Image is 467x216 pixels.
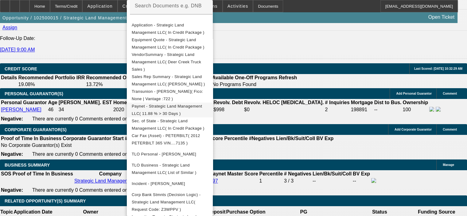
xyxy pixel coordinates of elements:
span: Sec. of State - Strategic Land Management LLC( In Credit Package ) [132,119,204,131]
button: Sec. of State - Strategic Land Management LLC( In Credit Package ) [127,117,213,132]
span: Corp Bank Stmnts (Decision Logic) - Strategic Land Management LLC( Request Code: Z3WPPV ) [132,192,200,212]
button: TLO Business - Strategic Land Management LLC( List of Similar ) [127,162,213,176]
button: Application - Strategic Land Management LLC( In Credit Package ) [127,22,213,36]
span: TLO Personal - [PERSON_NAME] [132,152,196,156]
button: Equipment Quote - Strategic Land Management LLC( In Credit Package ) [127,36,213,51]
button: Paynet - Strategic Land Management LLC( 11.88 % > 30 Days ) [127,103,213,117]
span: TLO Business - Strategic Land Management LLC( List of Similar ) [132,163,197,175]
span: Transunion - [PERSON_NAME]( Fico: None | Vantage :722 ) [132,89,203,101]
button: Transunion - Culpepper, John( Fico: None | Vantage :722 ) [127,88,213,103]
span: Application - Strategic Land Management LLC( In Credit Package ) [132,23,204,35]
button: VendorSummary - Strategic Land Management LLC( Deer Creek Truck Sales ) [127,51,213,73]
span: Equipment Quote - Strategic Land Management LLC( In Credit Package ) [132,37,204,49]
button: TLO Personal - Culpepper, John [127,147,213,162]
button: Car Fax (Asset) - PETERBILT( 2012 PETERBILT 365 VIN....7135 ) [127,132,213,147]
button: Incident - Culpepper, John [127,176,213,191]
button: Corp Bank Stmnts (Decision Logic) - Strategic Land Management LLC( Request Code: Z3WPPV ) [127,191,213,213]
span: Paynet - Strategic Land Management LLC( 11.88 % > 30 Days ) [132,104,202,116]
span: Sales Rep Summary - Strategic Land Management LLC( [PERSON_NAME] ) [132,74,205,86]
span: Car Fax (Asset) - PETERBILT( 2012 PETERBILT 365 VIN....7135 ) [132,133,200,145]
mat-label: Search Documents e.g. DNB [135,3,202,8]
button: Sales Rep Summary - Strategic Land Management LLC( Dubow, Bob ) [127,73,213,88]
span: Incident - [PERSON_NAME] [132,181,185,186]
span: VendorSummary - Strategic Land Management LLC( Deer Creek Truck Sales ) [132,52,201,72]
